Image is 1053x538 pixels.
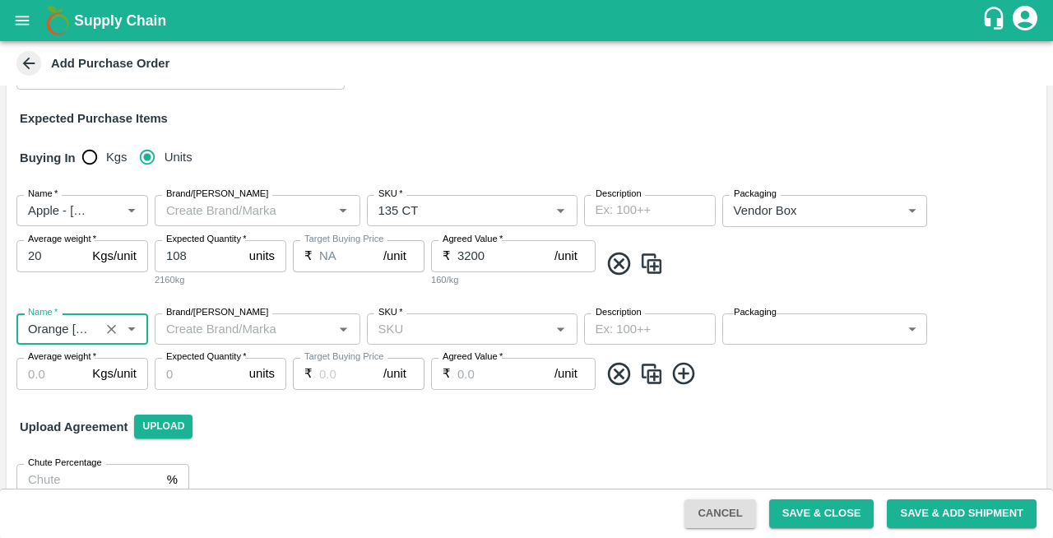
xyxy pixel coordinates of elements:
[92,364,137,383] p: Kgs/unit
[166,233,247,246] label: Expected Quantity
[134,415,193,438] span: Upload
[28,457,102,470] label: Chute Percentage
[332,200,354,221] button: Open
[378,306,402,319] label: SKU
[20,420,128,434] strong: Upload Agreement
[550,318,571,340] button: Open
[121,318,142,340] button: Open
[166,188,268,201] label: Brand/[PERSON_NAME]
[981,6,1010,35] div: customer-support
[734,188,777,201] label: Packaging
[20,112,168,125] strong: Expected Purchase Items
[443,364,451,383] p: ₹
[1010,3,1040,38] div: account of current user
[74,9,981,32] a: Supply Chain
[769,499,874,528] button: Save & Close
[378,188,402,201] label: SKU
[304,233,384,246] label: Target Buying Price
[319,240,383,271] input: 0.0
[41,4,74,37] img: logo
[21,200,95,221] input: Name
[684,499,755,528] button: Cancel
[74,12,166,29] b: Supply Chain
[249,247,275,265] p: units
[155,272,286,287] div: 2160kg
[160,200,328,221] input: Create Brand/Marka
[21,318,95,340] input: Name
[92,247,137,265] p: Kgs/unit
[165,148,193,166] span: Units
[457,240,554,271] input: 0.0
[550,200,571,221] button: Open
[443,350,503,364] label: Agreed Value
[16,240,86,271] input: 0.0
[372,318,545,340] input: SKU
[887,499,1037,528] button: Save & Add Shipment
[639,250,664,277] img: CloneIcon
[443,233,503,246] label: Agreed Value
[639,360,664,387] img: CloneIcon
[155,358,243,389] input: 0
[596,188,642,201] label: Description
[734,202,797,220] p: Vendor Box
[249,364,275,383] p: units
[16,464,160,495] input: Chute
[596,306,642,319] label: Description
[100,318,123,341] button: Clear
[304,364,313,383] p: ₹
[3,2,41,39] button: open drawer
[734,306,777,319] label: Packaging
[166,306,268,319] label: Brand/[PERSON_NAME]
[443,247,451,265] p: ₹
[431,272,596,287] div: 160/kg
[372,200,524,221] input: SKU
[51,57,169,70] b: Add Purchase Order
[319,358,383,389] input: 0.0
[121,200,142,221] button: Open
[383,247,406,265] p: /unit
[28,306,58,319] label: Name
[28,350,96,364] label: Average weight
[457,358,554,389] input: 0.0
[160,318,328,340] input: Create Brand/Marka
[332,318,354,340] button: Open
[155,240,243,271] input: 0
[383,364,406,383] p: /unit
[28,233,96,246] label: Average weight
[167,471,178,489] p: %
[166,350,247,364] label: Expected Quantity
[28,188,58,201] label: Name
[554,364,578,383] p: /unit
[13,141,82,175] h6: Buying In
[82,141,206,174] div: buying_in
[16,358,86,389] input: 0.0
[106,148,128,166] span: Kgs
[304,247,313,265] p: ₹
[304,350,384,364] label: Target Buying Price
[554,247,578,265] p: /unit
